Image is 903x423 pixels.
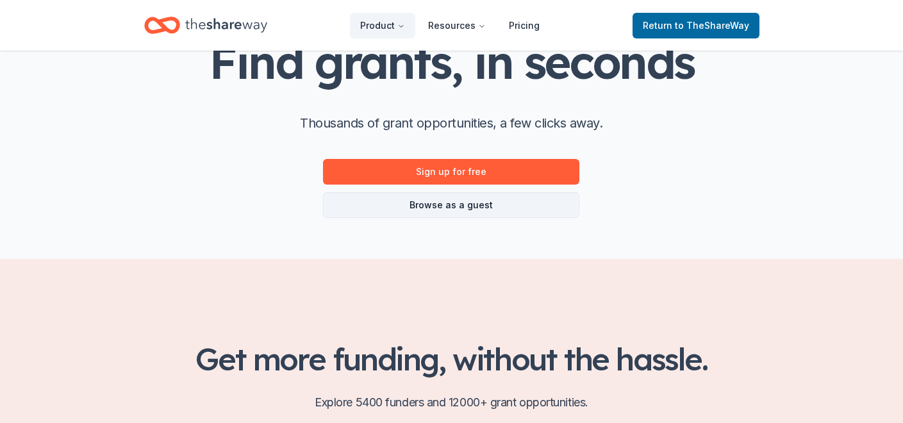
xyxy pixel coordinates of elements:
[675,20,749,31] span: to TheShareWay
[144,341,759,377] h2: Get more funding, without the hassle.
[144,392,759,413] p: Explore 5400 funders and 12000+ grant opportunities.
[323,192,579,218] a: Browse as a guest
[350,10,550,40] nav: Main
[418,13,496,38] button: Resources
[209,37,693,87] h1: Find grants, in seconds
[643,18,749,33] span: Return
[350,13,415,38] button: Product
[633,13,759,38] a: Returnto TheShareWay
[300,113,602,133] p: Thousands of grant opportunities, a few clicks away.
[144,10,267,40] a: Home
[323,159,579,185] a: Sign up for free
[499,13,550,38] a: Pricing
